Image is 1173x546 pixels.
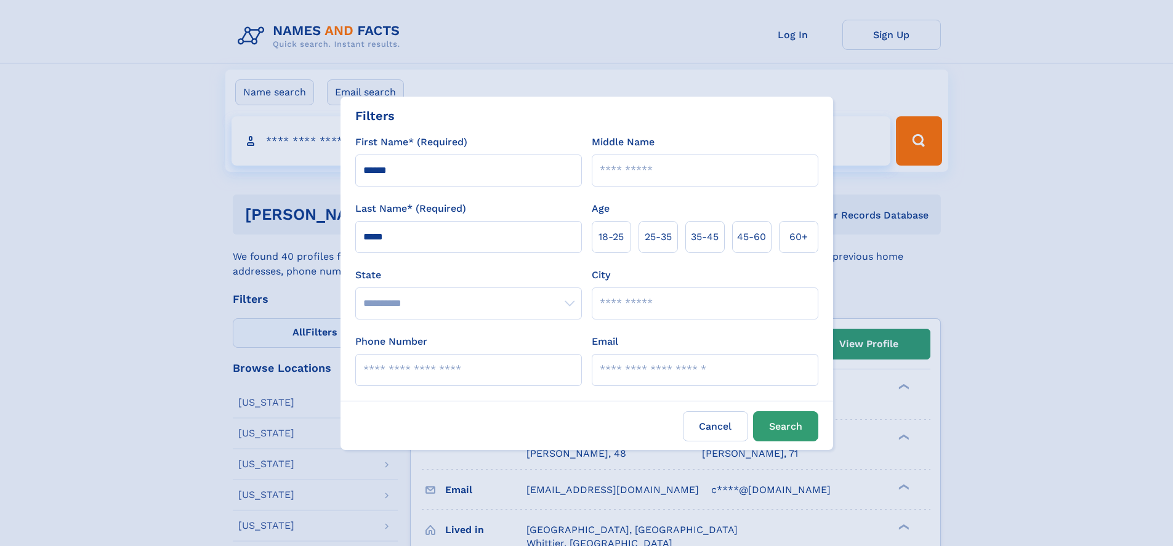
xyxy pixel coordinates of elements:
span: 45‑60 [737,230,766,244]
div: Filters [355,106,395,125]
span: 60+ [789,230,808,244]
label: First Name* (Required) [355,135,467,150]
span: 35‑45 [691,230,719,244]
label: City [592,268,610,283]
button: Search [753,411,818,441]
label: Middle Name [592,135,655,150]
label: Last Name* (Required) [355,201,466,216]
label: Cancel [683,411,748,441]
label: Age [592,201,610,216]
span: 18‑25 [599,230,624,244]
label: State [355,268,582,283]
span: 25‑35 [645,230,672,244]
label: Email [592,334,618,349]
label: Phone Number [355,334,427,349]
